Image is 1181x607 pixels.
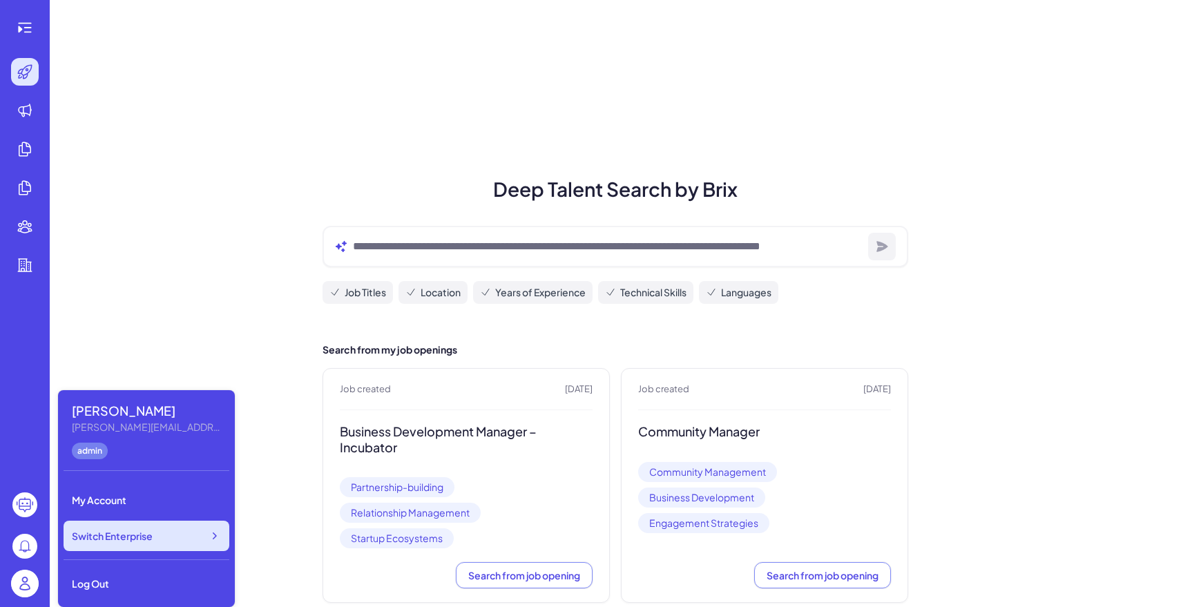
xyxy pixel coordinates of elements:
span: Location [421,285,461,300]
span: Switch Enterprise [72,529,153,543]
div: My Account [64,485,229,515]
div: Maggie@joinbrix.com [72,420,224,434]
h3: Business Development Manager – Incubator [340,424,593,455]
img: user_logo.png [11,570,39,597]
div: Log Out [64,568,229,599]
span: Startup Ecosystems [340,528,454,548]
h3: Community Manager [638,424,891,440]
span: Years of Experience [495,285,586,300]
span: Job created [340,383,391,396]
div: Maggie [72,401,224,420]
span: Community Management [638,462,777,482]
span: Engagement Strategies [638,513,769,533]
span: Partnership-building [340,477,454,497]
h2: Search from my job openings [323,343,908,357]
span: Search from job opening [468,569,580,581]
span: Languages [721,285,771,300]
span: Relationship Management [340,503,481,523]
span: [DATE] [863,383,891,396]
span: [DATE] [565,383,593,396]
button: Search from job opening [754,562,891,588]
div: admin [72,443,108,459]
h1: Deep Talent Search by Brix [306,175,925,204]
span: Business Development [638,488,765,508]
span: Job Titles [345,285,386,300]
button: Search from job opening [456,562,593,588]
span: Technical Skills [620,285,686,300]
span: Job created [638,383,689,396]
span: Search from job opening [767,569,878,581]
